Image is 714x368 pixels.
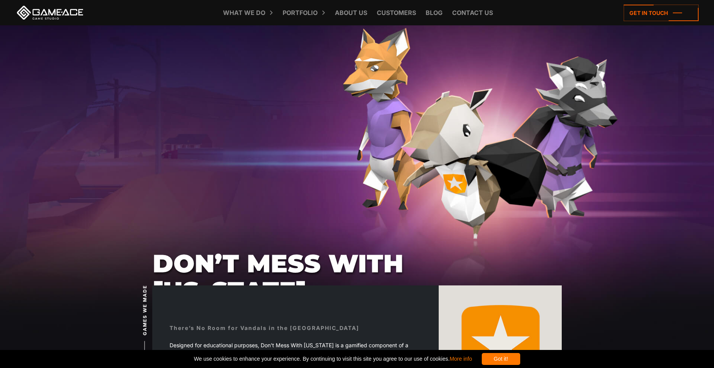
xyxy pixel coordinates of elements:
[170,324,359,332] div: There’s No Room for Vandals in the [GEOGRAPHIC_DATA]
[482,353,520,365] div: Got it!
[449,356,472,362] a: More info
[624,5,699,21] a: Get in touch
[141,285,148,335] span: Games we made
[153,250,562,305] h1: Don’t Mess with [US_STATE]
[194,353,472,365] span: We use cookies to enhance your experience. By continuing to visit this site you agree to our use ...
